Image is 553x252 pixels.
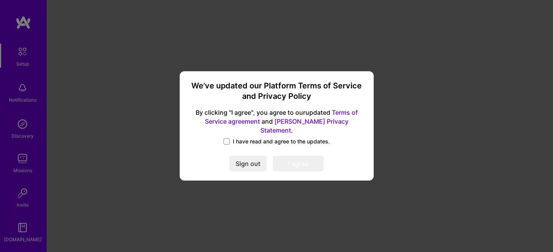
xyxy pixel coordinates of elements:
[205,109,358,125] a: Terms of Service agreement
[233,138,330,145] span: I have read and agree to the updates.
[260,117,348,134] a: [PERSON_NAME] Privacy Statement
[189,108,364,135] span: By clicking "I agree", you agree to our updated and .
[229,156,267,171] button: Sign out
[273,156,324,171] button: I agree
[189,81,364,102] h3: We’ve updated our Platform Terms of Service and Privacy Policy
